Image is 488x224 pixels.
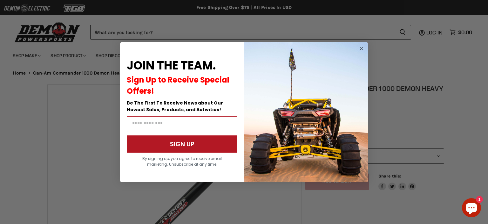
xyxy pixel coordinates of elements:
[460,198,483,219] inbox-online-store-chat: Shopify online store chat
[127,135,237,153] button: SIGN UP
[142,156,222,167] span: By signing up, you agree to receive email marketing. Unsubscribe at any time.
[357,45,365,53] button: Close dialog
[127,75,229,96] span: Sign Up to Receive Special Offers!
[127,100,223,113] span: Be The First To Receive News about Our Newest Sales, Products, and Activities!
[127,116,237,132] input: Email Address
[244,42,368,182] img: a9095488-b6e7-41ba-879d-588abfab540b.jpeg
[127,57,216,74] span: JOIN THE TEAM.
